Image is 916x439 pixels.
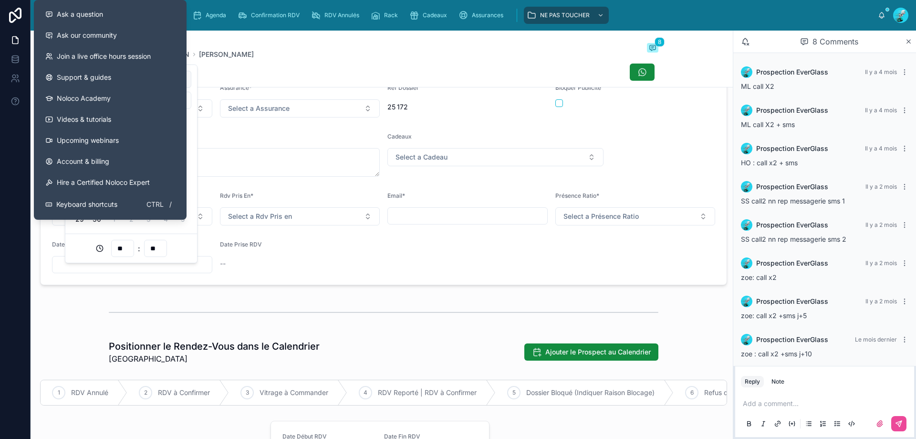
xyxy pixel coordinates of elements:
span: Cadeaux [387,133,412,140]
a: RDV Annulés [308,7,366,24]
div: scrollable content [63,5,878,26]
span: Ask a question [57,10,103,19]
span: Il y a 4 mois [865,68,897,75]
button: Ajouter le Prospect au Calendrier [524,343,658,361]
span: NE PAS TOUCHER [540,11,590,19]
span: Prospection EverGlass [756,220,828,230]
span: Ctrl [146,199,165,210]
span: Select a Cadeau [396,152,448,162]
button: 8 [647,43,658,54]
a: Account & billing [38,151,183,172]
span: zoe : call x2 +sms j+10 [741,350,812,358]
span: Refus de PEC [704,388,747,397]
span: SS call2 nn rep messagerie sms 1 [741,197,845,205]
span: 6 [690,389,694,396]
span: RDV à Confirmer [158,388,210,397]
span: 5 [512,389,516,396]
a: Cadeaux [406,7,454,24]
span: [GEOGRAPHIC_DATA] [109,353,320,364]
button: Select Button [387,148,604,166]
button: Select Button [555,207,716,225]
span: Présence Ratio* [555,192,599,199]
span: Il y a 2 mois [865,183,897,190]
button: Select Button [220,207,380,225]
a: Upcoming webinars [38,130,183,151]
span: Ajouter le Prospect au Calendrier [545,347,651,357]
span: Account & billing [57,157,109,166]
span: Prospection EverGlass [756,67,828,77]
span: Bloquer Publicité [555,84,601,91]
span: Assurances [472,11,503,19]
span: Select a Présence Ratio [563,212,639,221]
span: Prospection EverGlass [756,297,828,306]
a: Agenda [189,7,233,24]
span: Email* [387,192,405,199]
button: Keyboard shortcutsCtrl/ [38,193,183,216]
span: / [167,201,174,208]
span: Videos & tutorials [57,115,111,124]
span: HO : call x2 + sms [741,159,798,167]
span: 1 [58,389,60,396]
span: Date Prise RDV [220,241,262,248]
span: Ask our community [57,31,117,40]
span: 8 [655,37,665,47]
span: Dossier Bloqué (Indiquer Raison Blocage) [526,388,655,397]
span: Prospection EverGlass [756,144,828,153]
span: Il y a 4 mois [865,145,897,152]
div: Note [771,378,784,385]
a: Noloco Academy [38,88,183,109]
span: 25 172 [387,102,548,112]
a: Ask our community [38,25,183,46]
span: ML call X2 [741,82,774,90]
span: zoe: call x2 [741,273,777,281]
button: Select Button [220,99,380,118]
span: Agenda [206,11,226,19]
span: Prospection EverGlass [756,258,828,268]
span: Prospection EverGlass [756,182,828,192]
span: [PERSON_NAME] [199,50,254,59]
span: 2 [144,389,147,396]
button: Hire a Certified Noloco Expert [38,172,183,193]
a: Assurances [456,7,510,24]
button: Note [768,376,788,387]
span: Vitrage à Commander [260,388,328,397]
h1: Positionner le Rendez-Vous dans le Calendrier [109,340,320,353]
span: 4 [364,389,367,396]
span: Hire a Certified Noloco Expert [57,178,150,187]
span: Le mois dernier [855,336,897,343]
button: Reply [741,376,764,387]
span: Date de [PERSON_NAME] [52,241,122,248]
span: Prospection EverGlass [756,335,828,344]
span: -- [220,259,226,268]
span: SS call2 nn rep messagerie sms 2 [741,235,846,243]
span: ML call X2 + sms [741,120,795,128]
span: Assurance* [220,84,252,91]
span: Support & guides [57,73,111,82]
span: 3 [246,389,249,396]
a: Rack [368,7,405,24]
button: Ask a question [38,4,183,25]
span: Cadeaux [423,11,447,19]
div: : [71,240,191,257]
span: RDV Annulés [324,11,359,19]
span: Il y a 4 mois [865,107,897,114]
span: Confirmation RDV [251,11,300,19]
a: Confirmation RDV [235,7,306,24]
span: zoe: call x2 +sms j+5 [741,311,807,320]
span: Upcoming webinars [57,136,119,145]
span: Keyboard shortcuts [56,200,117,209]
span: Prospection EverGlass [756,106,828,115]
a: Videos & tutorials [38,109,183,130]
a: NE PAS TOUCHER [524,7,609,24]
span: Il y a 2 mois [865,221,897,228]
span: Select a Assurance [228,104,290,113]
span: 8 Comments [812,36,858,47]
a: Join a live office hours session [38,46,183,67]
span: Il y a 2 mois [865,259,897,267]
span: Join a live office hours session [57,52,151,61]
a: Support & guides [38,67,183,88]
span: Select a Rdv Pris en [228,212,292,221]
span: Rack [384,11,398,19]
span: Ref Dossier [387,84,419,91]
span: Il y a 2 mois [865,298,897,305]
